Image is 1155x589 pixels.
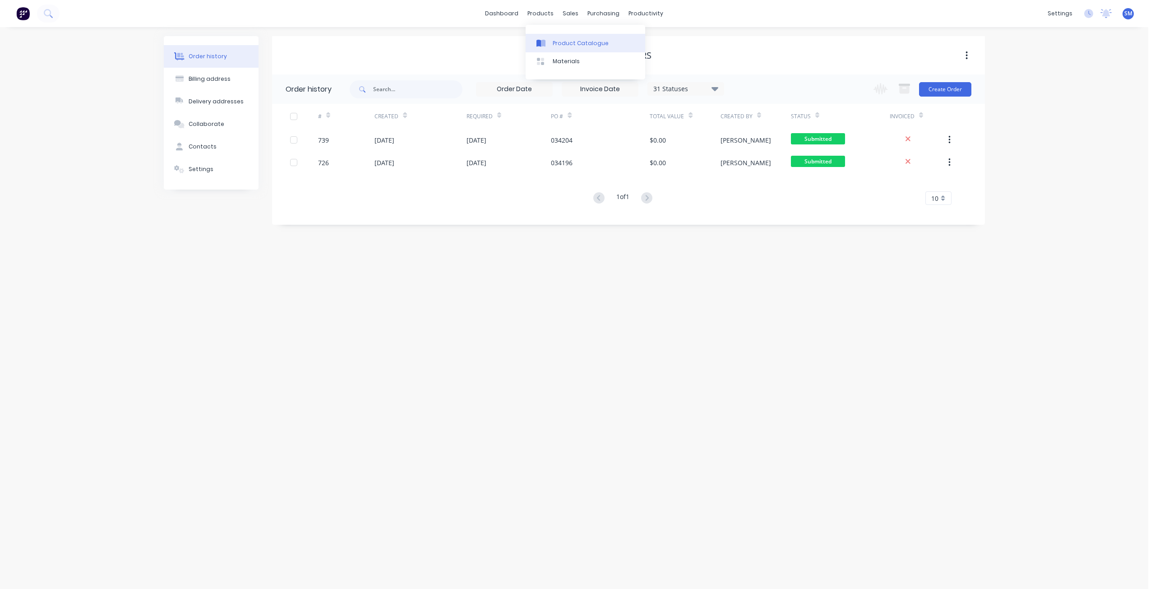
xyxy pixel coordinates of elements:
div: Total Value [650,112,684,121]
div: 31 Statuses [648,84,724,94]
div: 1 of 1 [616,192,629,205]
div: Invoiced [890,104,946,129]
div: Invoiced [890,112,915,121]
div: Billing address [189,75,231,83]
a: dashboard [480,7,523,20]
div: $0.00 [650,158,666,167]
div: products [523,7,558,20]
button: Contacts [164,135,259,158]
div: [PERSON_NAME] [721,158,771,167]
a: Product Catalogue [526,34,645,52]
div: Collaborate [189,120,224,128]
button: Delivery addresses [164,90,259,113]
div: sales [558,7,583,20]
button: Order history [164,45,259,68]
div: Created By [721,112,753,121]
span: Submitted [791,156,845,167]
div: 739 [318,135,329,145]
div: [DATE] [467,158,486,167]
div: PO # [551,104,650,129]
img: Factory [16,7,30,20]
button: Billing address [164,68,259,90]
div: 034196 [551,158,573,167]
button: Settings [164,158,259,181]
div: purchasing [583,7,624,20]
button: Collaborate [164,113,259,135]
div: Status [791,104,890,129]
div: # [318,104,374,129]
div: Created [374,112,398,121]
a: Materials [526,52,645,70]
div: Required [467,112,493,121]
div: [DATE] [374,135,394,145]
button: Create Order [919,82,971,97]
div: [DATE] [467,135,486,145]
div: Product Catalogue [553,39,609,47]
input: Invoice Date [562,83,638,96]
input: Order Date [476,83,552,96]
span: 10 [931,194,938,203]
div: Order history [286,84,332,95]
div: Created [374,104,466,129]
div: Contacts [189,143,217,151]
div: Delivery addresses [189,97,244,106]
div: productivity [624,7,668,20]
span: SM [1124,9,1132,18]
div: Settings [189,165,213,173]
div: Total Value [650,104,720,129]
div: Materials [553,57,580,65]
div: 034204 [551,135,573,145]
div: # [318,112,322,121]
div: $0.00 [650,135,666,145]
div: PO # [551,112,563,121]
div: [PERSON_NAME] [721,135,771,145]
input: Search... [373,80,462,98]
div: Order history [189,52,227,60]
span: Submitted [791,133,845,144]
div: 726 [318,158,329,167]
div: Required [467,104,551,129]
div: Created By [721,104,791,129]
div: settings [1043,7,1077,20]
div: Status [791,112,811,121]
div: [DATE] [374,158,394,167]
